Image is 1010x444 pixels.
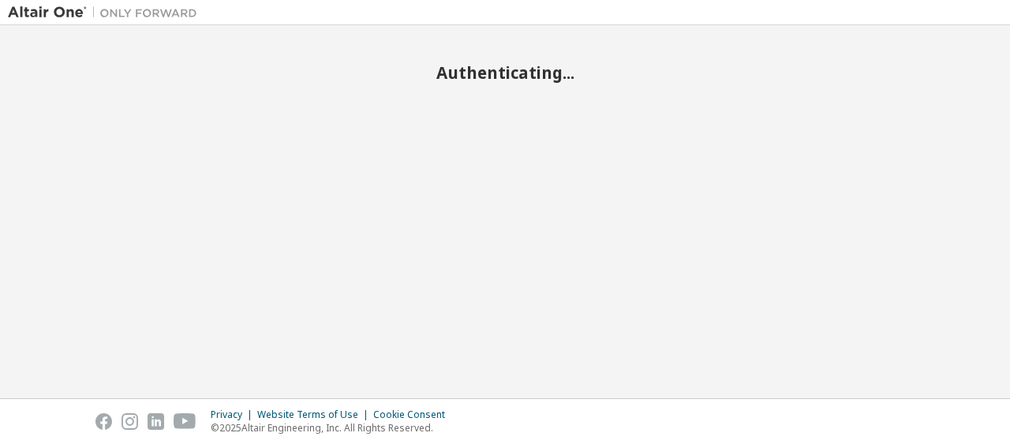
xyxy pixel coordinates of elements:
img: linkedin.svg [148,413,164,430]
img: Altair One [8,5,205,21]
div: Cookie Consent [373,409,454,421]
img: youtube.svg [174,413,196,430]
div: Website Terms of Use [257,409,373,421]
div: Privacy [211,409,257,421]
p: © 2025 Altair Engineering, Inc. All Rights Reserved. [211,421,454,435]
img: facebook.svg [95,413,112,430]
img: instagram.svg [122,413,138,430]
h2: Authenticating... [8,62,1002,83]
